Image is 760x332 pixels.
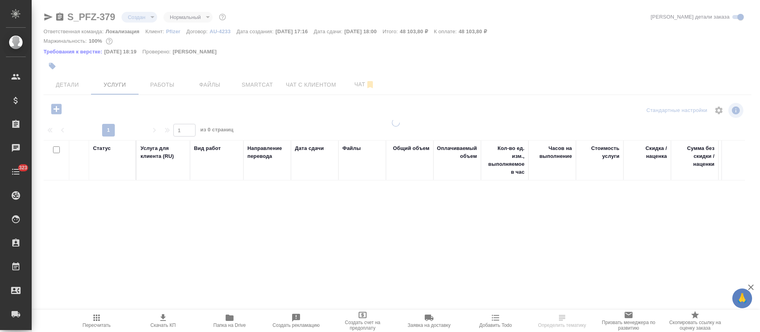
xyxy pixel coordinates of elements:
span: Создать счет на предоплату [334,320,391,331]
span: 323 [14,164,32,172]
span: Скачать КП [150,323,176,328]
div: Стоимость услуги [580,144,619,160]
div: Услуга для клиента (RU) [141,144,186,160]
button: Создать счет на предоплату [329,310,396,332]
a: 323 [2,162,30,182]
button: Заявка на доставку [396,310,462,332]
button: Скопировать ссылку на оценку заказа [662,310,728,332]
span: Призвать менеджера по развитию [600,320,657,331]
button: Определить тематику [529,310,595,332]
span: Папка на Drive [213,323,246,328]
button: Добавить Todo [462,310,529,332]
div: Направление перевода [247,144,287,160]
button: Пересчитать [63,310,130,332]
div: Сумма без скидки / наценки [675,144,714,168]
div: Статус [93,144,111,152]
div: Вид работ [194,144,221,152]
span: Скопировать ссылку на оценку заказа [667,320,724,331]
button: Скачать КП [130,310,196,332]
div: Файлы [342,144,361,152]
span: Определить тематику [538,323,586,328]
span: Добавить Todo [479,323,512,328]
div: Оплачиваемый объем [437,144,477,160]
div: Общий объем [393,144,429,152]
span: 🙏 [735,290,749,307]
span: Пересчитать [83,323,111,328]
button: Создать рекламацию [263,310,329,332]
div: Скидка / наценка [627,144,667,160]
button: 🙏 [732,288,752,308]
div: Часов на выполнение [532,144,572,160]
button: Папка на Drive [196,310,263,332]
button: Призвать менеджера по развитию [595,310,662,332]
div: Дата сдачи [295,144,324,152]
span: Создать рекламацию [273,323,320,328]
div: Кол-во ед. изм., выполняемое в час [485,144,524,176]
span: Заявка на доставку [408,323,450,328]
